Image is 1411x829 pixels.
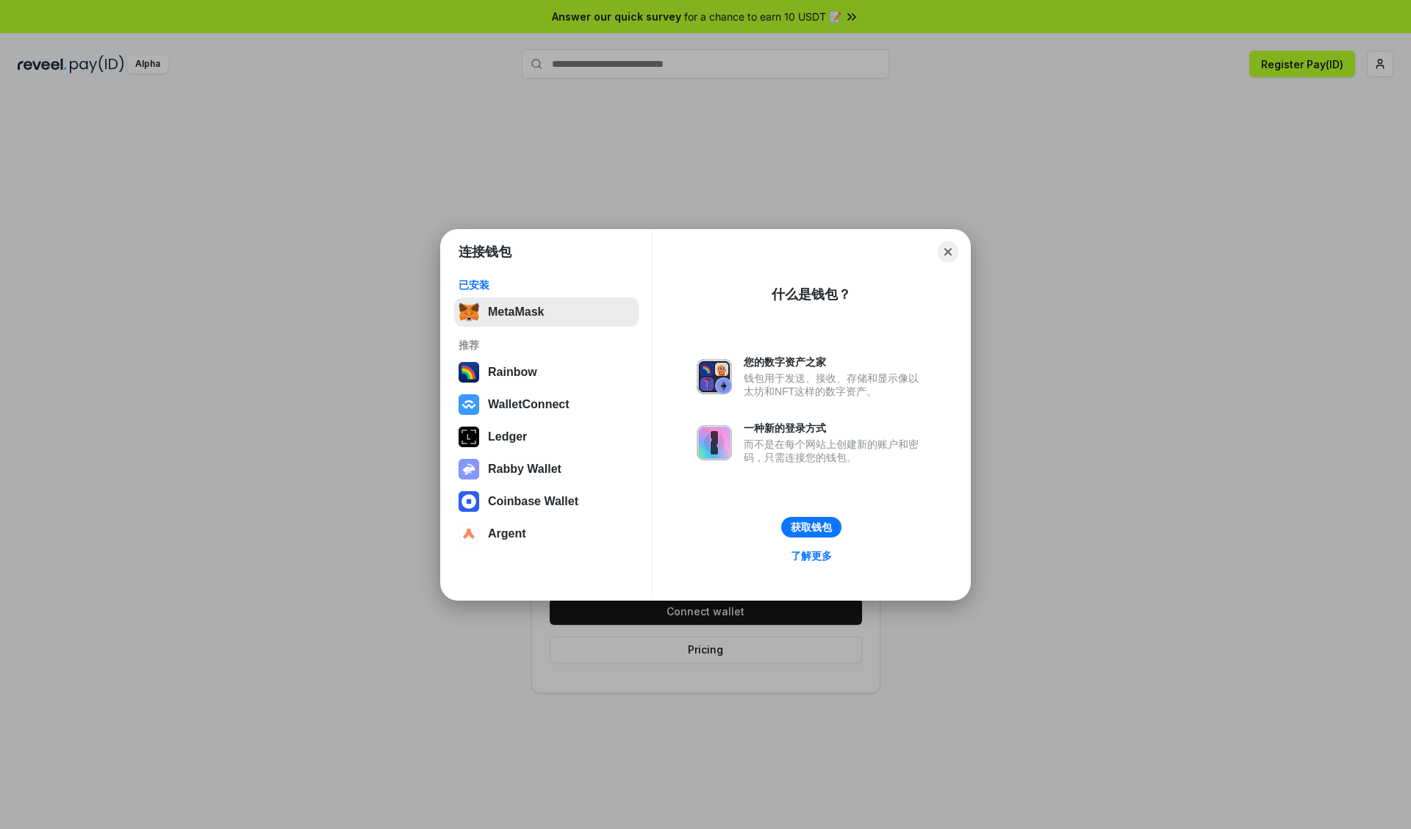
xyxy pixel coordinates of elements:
[488,366,537,379] div: Rainbow
[459,459,479,479] img: svg+xml,%3Csvg%20xmlns%3D%22http%3A%2F%2Fwww.w3.org%2F2000%2Fsvg%22%20fill%3D%22none%22%20viewBox...
[459,491,479,512] img: svg+xml,%3Csvg%20width%3D%2228%22%20height%3D%2228%22%20viewBox%3D%220%200%2028%2028%22%20fill%3D...
[454,358,639,387] button: Rainbow
[488,305,544,319] div: MetaMask
[459,243,511,261] h1: 连接钱包
[744,372,926,398] div: 钱包用于发送、接收、存储和显示像以太坊和NFT这样的数字资产。
[782,546,841,565] a: 了解更多
[454,390,639,419] button: WalletConnect
[454,422,639,452] button: Ledger
[744,438,926,464] div: 而不是在每个网站上创建新的账户和密码，只需连接您的钱包。
[459,524,479,544] img: svg+xml,%3Csvg%20width%3D%2228%22%20height%3D%2228%22%20viewBox%3D%220%200%2028%2028%22%20fill%3D...
[744,355,926,369] div: 您的数字资产之家
[454,297,639,327] button: MetaMask
[744,421,926,435] div: 一种新的登录方式
[454,455,639,484] button: Rabby Wallet
[488,398,570,411] div: WalletConnect
[791,549,832,562] div: 了解更多
[697,359,732,394] img: svg+xml,%3Csvg%20xmlns%3D%22http%3A%2F%2Fwww.w3.org%2F2000%2Fsvg%22%20fill%3D%22none%22%20viewBox...
[697,425,732,460] img: svg+xml,%3Csvg%20xmlns%3D%22http%3A%2F%2Fwww.w3.org%2F2000%2Fsvg%22%20fill%3D%22none%22%20viewBox...
[488,463,561,476] div: Rabby Wallet
[488,495,578,508] div: Coinbase Wallet
[459,362,479,383] img: svg+xml,%3Csvg%20width%3D%22120%22%20height%3D%22120%22%20viewBox%3D%220%200%20120%20120%22%20fil...
[488,430,527,444] div: Ledger
[488,527,526,540] div: Argent
[772,286,851,303] div: 什么是钱包？
[938,242,958,262] button: Close
[459,427,479,447] img: svg+xml,%3Csvg%20xmlns%3D%22http%3A%2F%2Fwww.w3.org%2F2000%2Fsvg%22%20width%3D%2228%22%20height%3...
[791,521,832,534] div: 获取钱包
[454,487,639,516] button: Coinbase Wallet
[459,278,634,292] div: 已安装
[459,339,634,352] div: 推荐
[459,394,479,415] img: svg+xml,%3Csvg%20width%3D%2228%22%20height%3D%2228%22%20viewBox%3D%220%200%2028%2028%22%20fill%3D...
[459,302,479,322] img: svg+xml,%3Csvg%20fill%3D%22none%22%20height%3D%2233%22%20viewBox%3D%220%200%2035%2033%22%20width%...
[454,519,639,549] button: Argent
[781,517,841,537] button: 获取钱包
